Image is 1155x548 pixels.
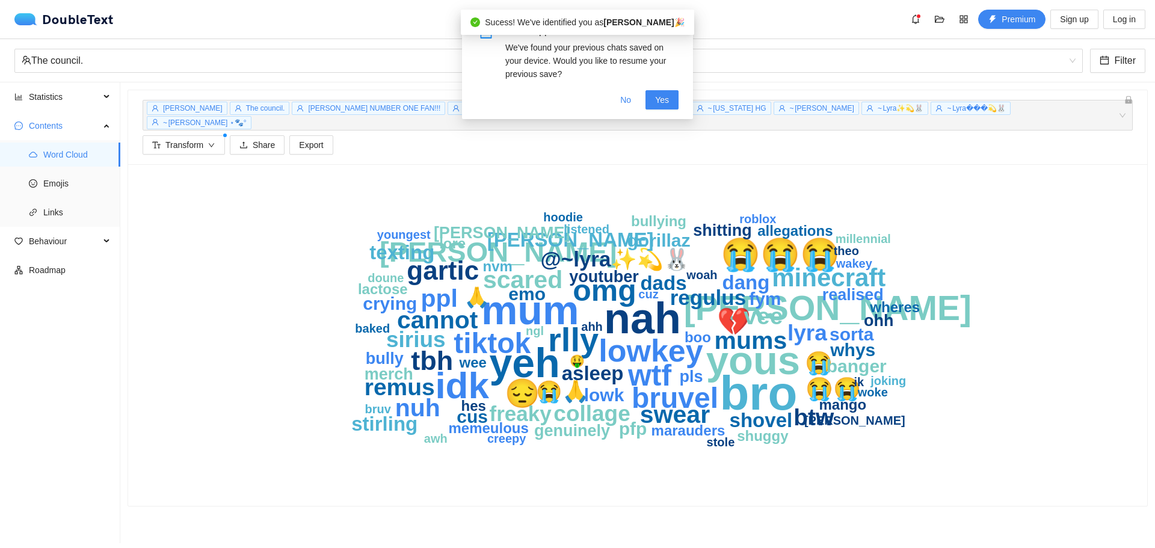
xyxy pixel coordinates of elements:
text: [PERSON_NAME] [487,229,654,251]
text: marauders [651,422,725,439]
button: Yes [645,90,679,109]
span: ~ [US_STATE] HG [708,104,766,112]
span: Filter [1114,53,1136,68]
span: Emojis [43,171,111,195]
span: The council. [22,49,1076,72]
text: whys [830,340,875,360]
text: sirius [386,327,446,352]
text: dang [722,271,769,294]
span: apartment [14,266,23,274]
text: dads [640,272,686,294]
img: logo [14,13,42,25]
text: shuggy [737,428,789,444]
text: bro [719,366,797,420]
button: calendarFilter [1090,49,1145,73]
text: cus [457,407,488,426]
button: Sign up [1050,10,1098,29]
span: user [697,105,704,112]
text: wee [458,354,486,371]
text: pfp [619,419,647,439]
text: asleep [562,362,624,384]
text: ngl [526,324,544,337]
span: user [935,105,943,112]
span: team [22,55,31,65]
text: lowk [584,385,624,405]
span: ~ [PERSON_NAME] [790,104,854,112]
span: cloud [29,150,37,159]
span: font-size [152,141,161,150]
text: texting [369,241,434,263]
span: ~ Lyra✨️💫🐰 [878,104,924,112]
text: vee [744,303,783,329]
span: No [620,93,631,106]
text: millennial [836,232,891,245]
text: bully [366,349,404,368]
span: Export [299,138,323,152]
text: tiktok [454,327,531,359]
div: We've found your previous chats saved on your device. Would you like to resume your previous save? [505,41,679,81]
button: font-sizeTransformdown [143,135,225,155]
span: link [29,208,37,217]
a: logoDoubleText [14,13,114,25]
text: gartic [407,256,479,285]
text: 😭 [805,349,833,377]
text: wheres [869,299,920,315]
text: woke [857,386,888,399]
text: 💔 [717,306,751,338]
text: shovel [730,409,793,431]
span: user [235,105,242,112]
text: hoodie [543,211,583,224]
text: regulus [670,286,746,309]
span: Links [43,200,111,224]
span: thunderbolt [988,15,997,25]
button: Export [289,135,333,155]
text: woah [686,268,717,282]
span: user [866,105,873,112]
text: collage [553,401,630,426]
text: pls [679,368,703,386]
text: 😭😭 [805,375,861,402]
text: 🙏 [464,286,490,310]
div: The council. [22,49,1065,72]
text: ahh [581,320,603,333]
text: lyra [787,321,827,345]
span: [PERSON_NAME] [163,104,223,112]
text: banger [827,356,887,376]
text: idk [435,365,489,406]
text: youtuber [569,268,639,286]
text: lore [439,235,466,251]
text: merch [365,365,413,383]
span: Sign up [1060,13,1088,26]
span: The council. [246,104,285,112]
text: hes [461,398,485,414]
span: Transform [165,138,203,152]
text: swear [640,401,710,428]
text: stole [707,436,735,449]
text: nah [604,294,681,342]
text: 🤑 [570,354,585,368]
span: user [297,105,304,112]
text: @⁨~lyra✨️💫🐰⁩ [541,247,691,272]
span: bar-chart [14,93,23,101]
span: Roadmap [29,258,111,282]
span: Premium [1002,13,1035,26]
span: lock [1124,96,1133,104]
span: bell [907,14,925,24]
text: lactose [358,281,408,297]
button: thunderboltPremium [978,10,1046,29]
button: bell [906,10,925,29]
text: bruvel [632,382,718,414]
text: cuz [638,288,658,301]
text: memeulous [448,420,528,436]
span: Share [253,138,275,152]
text: wakey [836,257,873,270]
text: creepy [487,432,526,445]
text: emo [508,284,546,304]
div: DoubleText [14,13,114,25]
text: btw [793,404,834,430]
text: nvm [482,258,512,274]
text: 😔 [505,377,540,410]
span: user [778,105,786,112]
span: ~ Lyra���️💫🐰 [947,104,1006,112]
span: folder-open [931,14,949,24]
